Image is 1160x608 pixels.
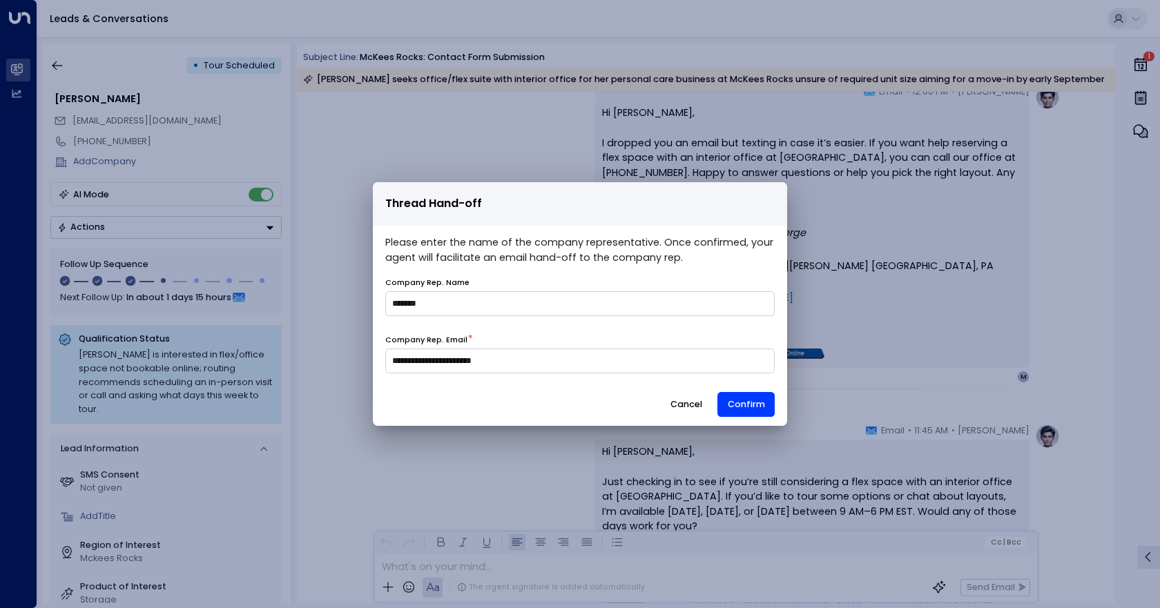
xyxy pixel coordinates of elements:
label: Company Rep. Name [385,277,470,288]
p: Please enter the name of the company representative. Once confirmed, your agent will facilitate a... [385,235,775,265]
span: Thread Hand-off [385,195,482,213]
button: Confirm [717,392,775,417]
button: Cancel [659,392,713,417]
label: Company Rep. Email [385,335,467,346]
